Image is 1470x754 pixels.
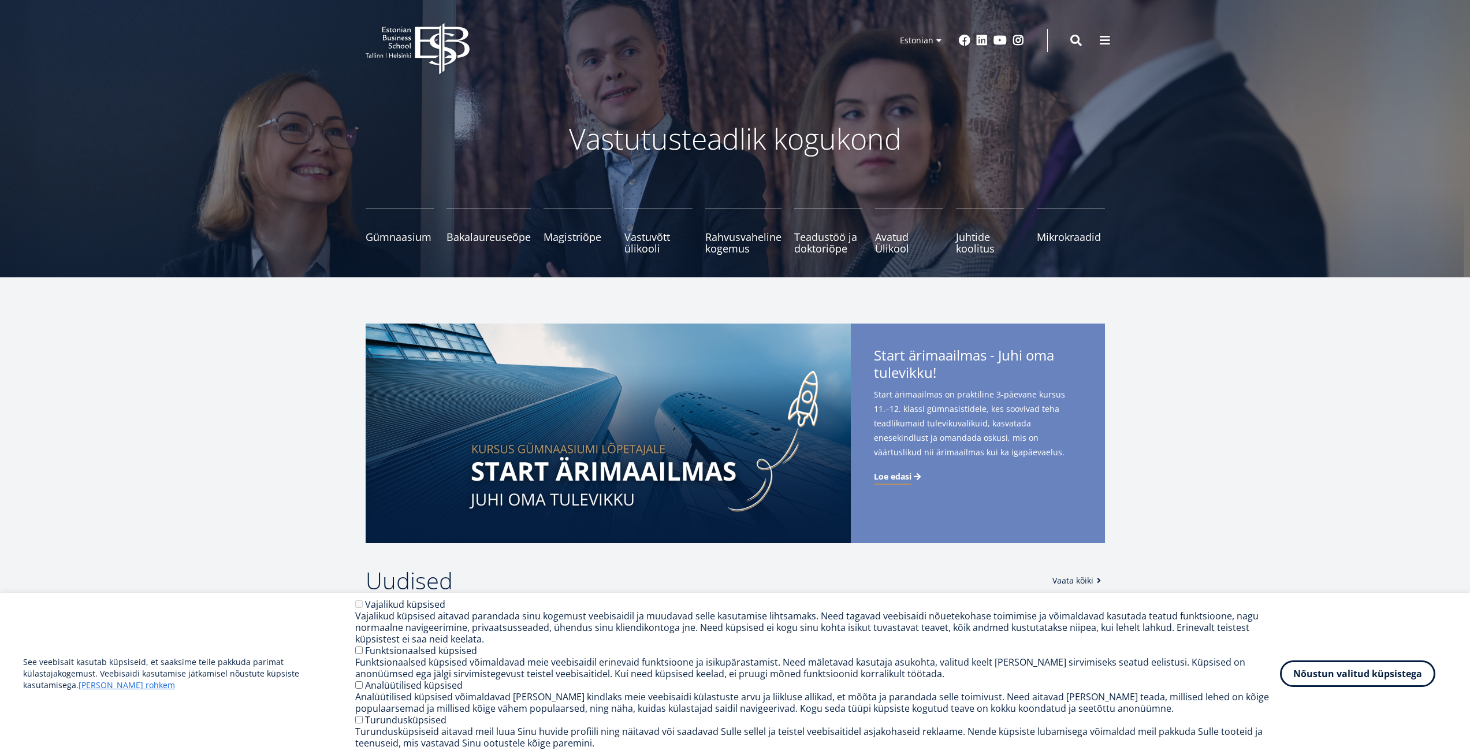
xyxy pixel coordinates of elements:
[874,364,936,381] span: tulevikku!
[365,644,477,657] label: Funktsionaalsed küpsised
[1052,575,1105,586] a: Vaata kõiki
[705,231,781,254] span: Rahvusvaheline kogemus
[429,121,1041,156] p: Vastutusteadlik kogukond
[365,679,463,692] label: Analüütilised küpsised
[874,471,911,482] span: Loe edasi
[956,231,1024,254] span: Juhtide koolitus
[1037,231,1105,243] span: Mikrokraadid
[874,387,1082,459] span: Start ärimaailmas on praktiline 3-päevane kursus 11.–12. klassi gümnasistidele, kes soovivad teha...
[976,35,988,46] a: Linkedin
[365,598,445,611] label: Vajalikud küpsised
[366,324,851,543] img: Start arimaailmas
[874,347,1082,385] span: Start ärimaailmas - Juhi oma
[544,231,612,243] span: Magistriõpe
[355,726,1280,749] div: Turundusküpsiseid aitavad meil luua Sinu huvide profiili ning näitavad või saadavad Sulle sellel ...
[23,656,355,691] p: See veebisait kasutab küpsiseid, et saaksime teile pakkuda parimat külastajakogemust. Veebisaidi ...
[446,208,531,254] a: Bakalaureuseõpe
[366,231,434,243] span: Gümnaasium
[624,208,693,254] a: Vastuvõtt ülikooli
[959,35,970,46] a: Facebook
[366,566,1041,595] h2: Uudised
[355,610,1280,645] div: Vajalikud küpsised aitavad parandada sinu kogemust veebisaidil ja muudavad selle kasutamise lihts...
[355,691,1280,714] div: Analüütilised küpsised võimaldavad [PERSON_NAME] kindlaks meie veebisaidi külastuste arvu ja liik...
[544,208,612,254] a: Magistriõpe
[794,231,862,254] span: Teadustöö ja doktoriõpe
[956,208,1024,254] a: Juhtide koolitus
[875,231,943,254] span: Avatud Ülikool
[366,208,434,254] a: Gümnaasium
[1037,208,1105,254] a: Mikrokraadid
[79,679,175,691] a: [PERSON_NAME] rohkem
[355,656,1280,679] div: Funktsionaalsed küpsised võimaldavad meie veebisaidil erinevaid funktsioone ja isikupärastamist. ...
[624,231,693,254] span: Vastuvõtt ülikooli
[1013,35,1024,46] a: Instagram
[446,231,531,243] span: Bakalaureuseõpe
[993,35,1007,46] a: Youtube
[365,714,446,726] label: Turundusküpsised
[874,471,923,482] a: Loe edasi
[705,208,781,254] a: Rahvusvaheline kogemus
[1280,660,1435,687] button: Nõustun valitud küpsistega
[875,208,943,254] a: Avatud Ülikool
[794,208,862,254] a: Teadustöö ja doktoriõpe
